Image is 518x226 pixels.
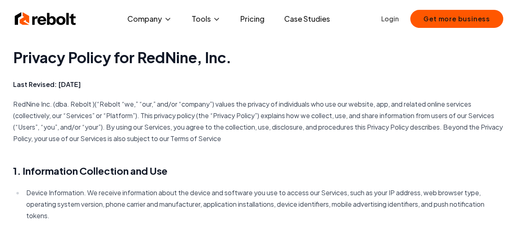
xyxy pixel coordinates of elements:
h1: Privacy Policy for RedNine, Inc. [13,49,505,66]
a: Login [381,14,399,24]
a: Pricing [234,11,271,27]
img: Rebolt Logo [15,11,76,27]
button: Company [121,11,179,27]
button: Tools [185,11,227,27]
button: Get more business [410,10,503,28]
li: Device Information. We receive information about the device and software you use to access our Se... [24,187,505,221]
p: RedNine Inc. (dba. Rebolt )(“Rebolt “we,” “our,” and/or “company”) values the privacy of individu... [13,98,505,144]
h2: 1. Information Collection and Use [13,164,505,177]
strong: Last Revised: [DATE] [13,80,81,89]
a: Case Studies [278,11,337,27]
